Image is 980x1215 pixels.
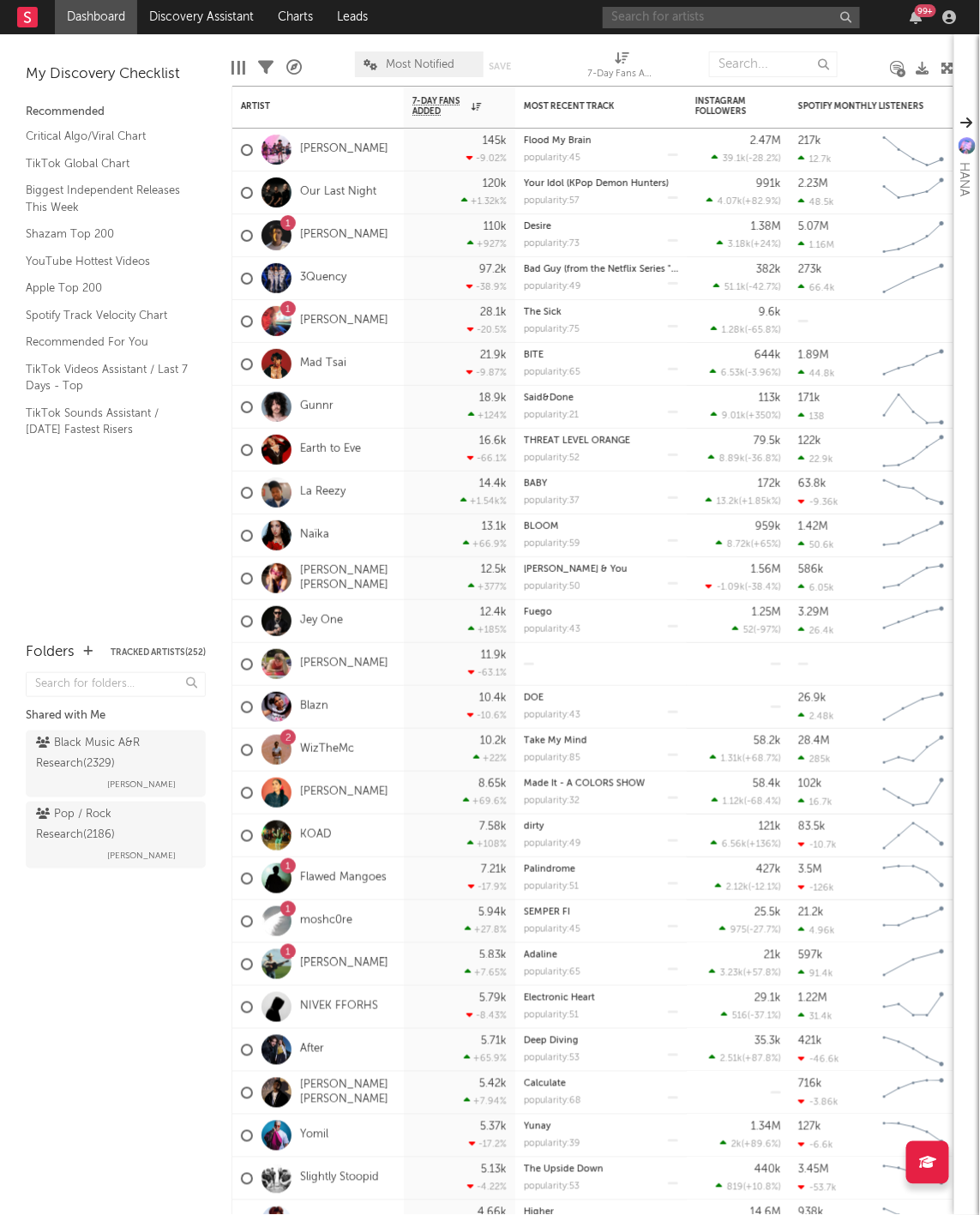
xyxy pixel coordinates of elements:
a: TikTok Sounds Assistant / [DATE] Fastest Risers [26,404,189,439]
div: 63.8k [798,478,827,490]
div: 1.56M [751,564,781,575]
a: BLOOM [524,522,559,532]
div: ( ) [716,538,781,550]
span: -3.96 % [748,369,779,378]
a: Naïka [300,528,329,543]
div: +377 % [468,581,507,592]
svg: Chart title [875,986,952,1029]
span: -38.4 % [748,583,779,592]
div: DOE [524,694,678,703]
a: Our Last Night [300,185,376,200]
div: 11.9k [481,650,507,661]
svg: Chart title [875,429,952,472]
div: popularity: 73 [524,239,580,249]
div: A&R Pipeline [286,43,302,93]
div: 171k [798,393,821,404]
svg: Chart title [875,514,952,557]
div: +124 % [468,410,507,421]
a: Palindrome [524,865,575,875]
div: -9.36k [798,496,839,508]
div: ( ) [711,324,781,335]
div: 12.4k [480,607,507,618]
a: [PERSON_NAME] [300,142,388,157]
div: 13.1k [482,521,507,532]
a: [PERSON_NAME] [300,228,388,243]
div: 66.4k [798,282,835,293]
a: Apple Top 200 [26,279,189,298]
div: 6.05k [798,582,834,593]
div: ( ) [709,967,781,978]
a: Fuego [524,608,552,617]
span: 13.2k [717,497,739,507]
div: 26.9k [798,693,827,704]
svg: Chart title [875,729,952,772]
div: Artist [241,101,370,111]
div: dirty [524,822,678,832]
div: 16.7k [798,797,833,808]
div: 10.2k [480,736,507,747]
a: [PERSON_NAME] [300,314,388,328]
div: 1.42M [798,521,828,532]
a: Spotify Track Velocity Chart [26,306,189,325]
div: popularity: 51 [524,1011,579,1020]
a: Recommended For You [26,333,189,352]
div: 29.1k [755,993,781,1004]
div: +22 % [473,753,507,764]
div: 1.38M [751,221,781,232]
span: -36.8 % [748,454,779,464]
span: +1.85k % [742,497,779,507]
span: 1.28k [722,326,745,335]
div: popularity: 37 [524,496,580,506]
a: Desire [524,222,551,232]
svg: Chart title [875,557,952,600]
div: 121k [759,821,781,833]
div: popularity: 32 [524,797,580,806]
span: +350 % [749,412,779,421]
div: +7.65 % [465,967,507,978]
span: -97 % [756,626,779,635]
a: Earth to Eve [300,442,361,457]
div: 8.65k [478,779,507,790]
a: Jey One [300,614,343,629]
div: 12.5k [481,564,507,575]
a: [PERSON_NAME] [PERSON_NAME] [300,564,395,593]
div: HANA [954,162,975,196]
span: [PERSON_NAME] [107,845,176,866]
div: Shared with Me [26,706,206,726]
div: ( ) [706,496,781,507]
div: 18.9k [479,393,507,404]
div: 7.21k [481,864,507,875]
div: ( ) [721,1010,781,1021]
div: 48.5k [798,196,834,208]
div: 14.4k [479,478,507,490]
span: 7-Day Fans Added [412,96,467,117]
div: 7.58k [479,821,507,833]
div: 79.5k [754,436,781,447]
div: 44.8k [798,368,835,379]
span: 9.01k [722,412,746,421]
div: 959k [755,521,781,532]
a: Bad Guy (from the Netflix Series "Building the Band") - Live [524,265,785,274]
div: SEMPER FI [524,908,678,917]
div: ( ) [708,453,781,464]
input: Search... [709,51,838,77]
div: Hennessy & You [524,565,678,574]
span: -68.4 % [747,797,779,807]
div: Folders [26,642,75,663]
div: ( ) [706,195,781,207]
div: +1.54k % [460,496,507,507]
div: 172k [758,478,781,490]
div: 28.4M [798,736,830,747]
a: KOAD [300,828,332,843]
a: Yomil [300,1128,328,1143]
a: Flood My Brain [524,136,592,146]
a: Biggest Independent Releases This Week [26,181,189,216]
a: dirty [524,822,544,832]
div: -38.9 % [466,281,507,292]
a: [PERSON_NAME] [300,785,388,800]
div: -17.9 % [468,881,507,893]
span: +24 % [754,240,779,250]
div: 16.6k [479,436,507,447]
div: Edit Columns [231,43,245,93]
div: 21.9k [480,350,507,361]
